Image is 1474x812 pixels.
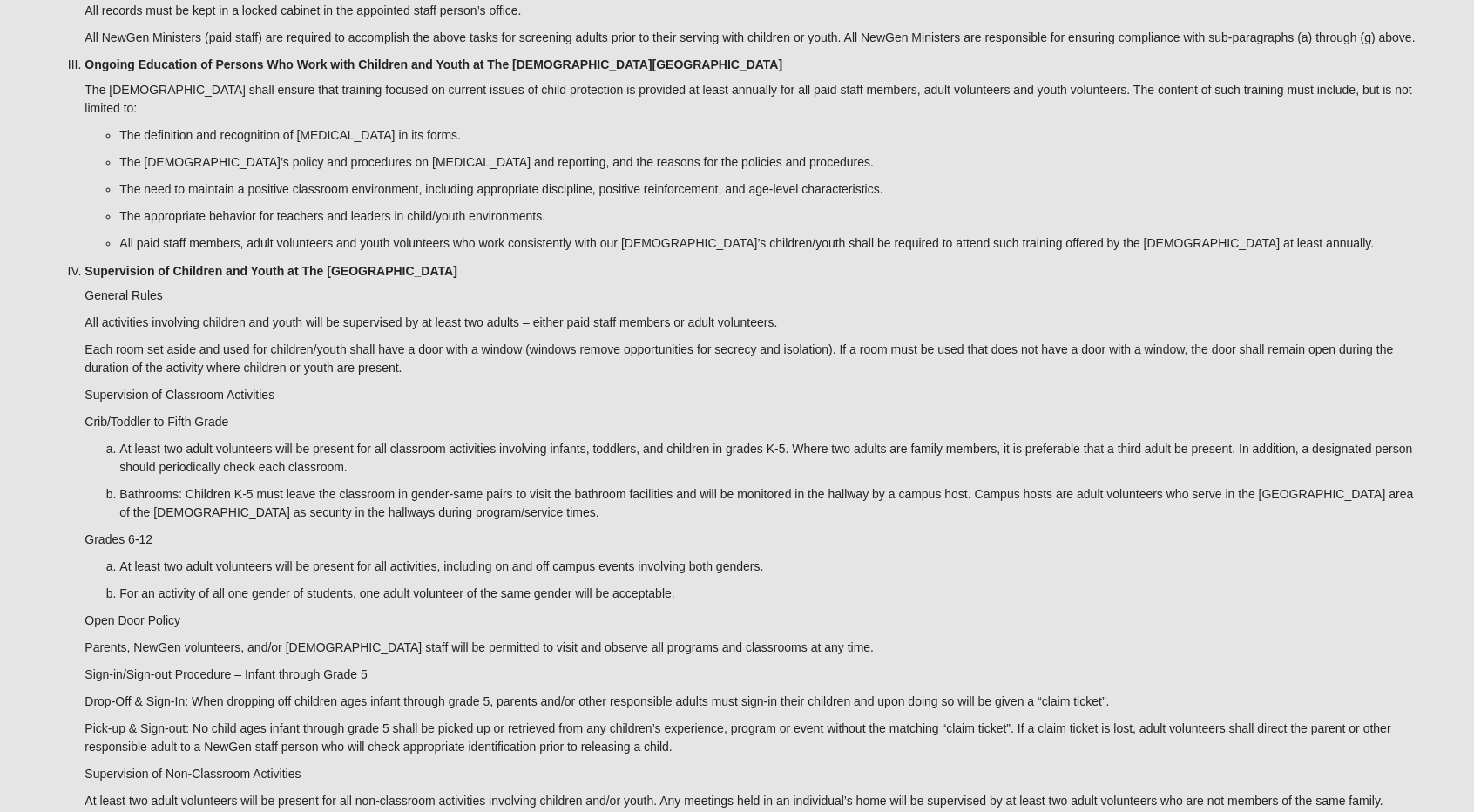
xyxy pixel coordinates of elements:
[85,287,1423,305] p: General Rules
[85,314,1423,332] p: All activities involving children and youth will be supervised by at least two adults – either pa...
[85,58,1423,72] h5: Ongoing Education of Persons Who Work with Children and Youth at The [DEMOGRAPHIC_DATA][GEOGRAPHI...
[85,81,1423,118] p: The [DEMOGRAPHIC_DATA] shall ensure that training focused on current issues of child protection i...
[119,207,1423,226] p: The appropriate behavior for teachers and leaders in child/youth environments.
[85,639,1423,657] p: Parents, NewGen volunteers, and/or [DEMOGRAPHIC_DATA] staff will be permitted to visit and observ...
[119,558,1423,576] p: At least two adult volunteers will be present for all activities, including on and off campus eve...
[119,440,1423,477] p: At least two adult volunteers will be present for all classroom activities involving infants, tod...
[85,386,1423,404] p: Supervision of Classroom Activities
[85,666,1423,684] p: Sign-in/Sign-out Procedure – Infant through Grade 5
[119,485,1423,522] p: Bathrooms: Children K-5 must leave the classroom in gender-same pairs to visit the bathroom facil...
[85,29,1423,47] p: All NewGen Ministers (paid staff) are required to accomplish the above tasks for screening adults...
[119,585,1423,603] p: For an activity of all one gender of students, one adult volunteer of the same gender will be acc...
[85,765,1423,783] p: Supervision of Non-Classroom Activities
[85,720,1423,756] p: Pick-up & Sign-out: No child ages infant through grade 5 shall be picked up or retrieved from any...
[85,413,1423,431] p: Crib/Toddler to Fifth Grade
[119,153,1423,172] p: The [DEMOGRAPHIC_DATA]’s policy and procedures on [MEDICAL_DATA] and reporting, and the reasons f...
[85,264,1423,279] h5: Supervision of Children and Youth at The [GEOGRAPHIC_DATA]
[85,612,1423,630] p: Open Door Policy
[85,341,1423,377] p: Each room set aside and used for children/youth shall have a door with a window (windows remove o...
[85,693,1423,711] p: Drop-Off & Sign-In: When dropping off children ages infant through grade 5, parents and/or other ...
[85,2,1423,20] p: All records must be kept in a locked cabinet in the appointed staff person’s office.
[119,180,1423,199] p: The need to maintain a positive classroom environment, including appropriate discipline, positive...
[119,126,1423,145] p: The definition and recognition of [MEDICAL_DATA] in its forms.
[85,531,1423,549] p: Grades 6-12
[119,234,1423,253] p: All paid staff members, adult volunteers and youth volunteers who work consistently with our [DEM...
